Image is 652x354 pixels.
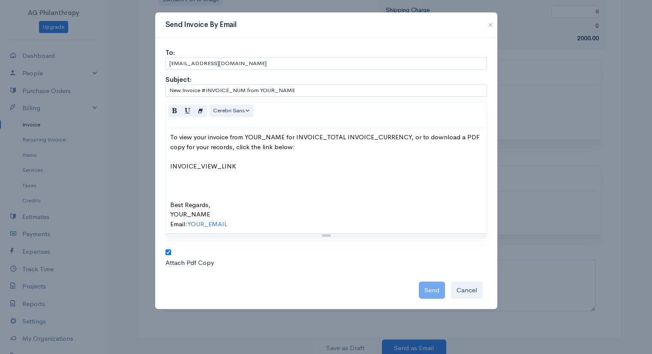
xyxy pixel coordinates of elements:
[165,75,192,84] strong: Subject:
[166,234,487,237] div: Resize
[165,57,487,70] input: Email
[213,107,245,114] span: Cerebri Sans
[170,132,482,229] div: To view your invoice from YOUR_NAME for INVOICE_TOTAL INVOICE_CURRENCY, or to download a PDF copy...
[165,258,487,268] div: Attach Pdf Copy
[165,19,237,30] h3: Send Invoice By Email
[209,105,254,117] button: Font Family
[165,48,175,57] strong: To:
[187,220,227,228] a: YOUR_EMAIL
[194,105,207,117] button: Remove Font Style (CTRL+\)
[451,282,483,299] button: Cancel
[168,105,181,117] button: Bold (CTRL+B)
[181,105,194,117] button: Underline (CTRL+U)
